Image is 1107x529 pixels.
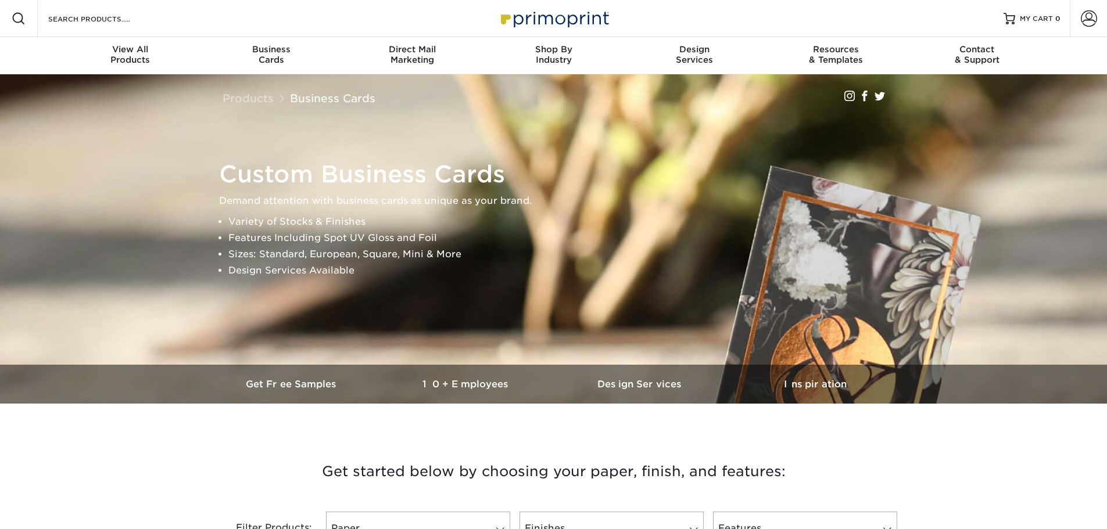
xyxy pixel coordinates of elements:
[219,193,899,209] p: Demand attention with business cards as unique as your brand.
[765,44,907,65] div: & Templates
[228,246,899,262] li: Sizes: Standard, European, Square, Mini & More
[200,44,342,55] span: Business
[728,365,902,404] a: Inspiration
[228,262,899,279] li: Design Services Available
[1020,14,1053,24] span: MY CART
[1055,15,1061,23] span: 0
[342,44,483,55] span: Direct Mail
[624,44,765,55] span: Design
[342,44,483,65] div: Marketing
[219,160,899,188] h1: Custom Business Cards
[483,44,624,55] span: Shop By
[496,6,612,31] img: Primoprint
[728,379,902,390] h3: Inspiration
[624,37,765,74] a: DesignServices
[228,230,899,246] li: Features Including Spot UV Gloss and Foil
[200,37,342,74] a: BusinessCards
[60,44,201,65] div: Products
[205,365,379,404] a: Get Free Samples
[554,365,728,404] a: Design Services
[205,379,379,390] h3: Get Free Samples
[379,379,554,390] h3: 10+ Employees
[60,37,201,74] a: View AllProducts
[907,44,1048,65] div: & Support
[379,365,554,404] a: 10+ Employees
[483,44,624,65] div: Industry
[223,92,274,105] a: Products
[554,379,728,390] h3: Design Services
[624,44,765,65] div: Services
[483,37,624,74] a: Shop ByIndustry
[907,37,1048,74] a: Contact& Support
[200,44,342,65] div: Cards
[907,44,1048,55] span: Contact
[47,12,160,26] input: SEARCH PRODUCTS.....
[342,37,483,74] a: Direct MailMarketing
[765,37,907,74] a: Resources& Templates
[290,92,375,105] a: Business Cards
[60,44,201,55] span: View All
[214,445,894,498] h3: Get started below by choosing your paper, finish, and features:
[765,44,907,55] span: Resources
[228,214,899,230] li: Variety of Stocks & Finishes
